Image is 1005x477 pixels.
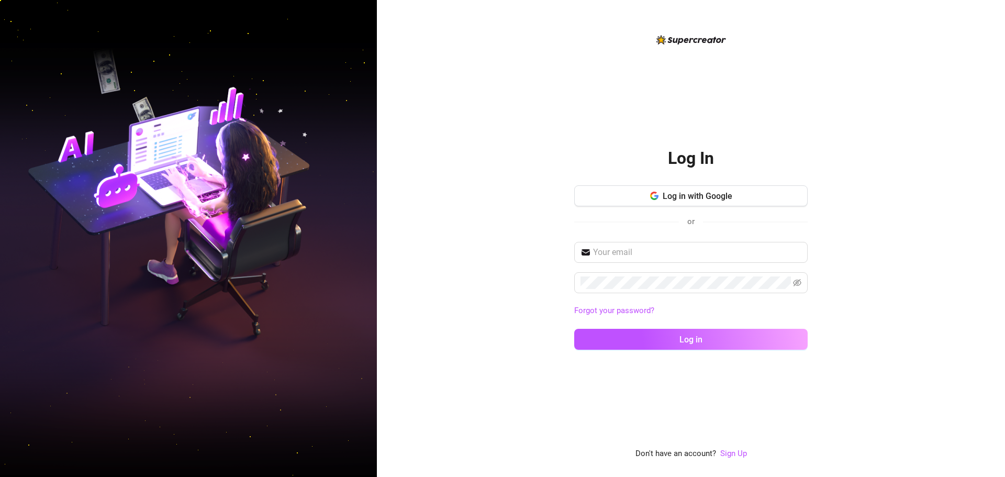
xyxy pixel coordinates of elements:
span: Log in [679,335,702,345]
span: Don't have an account? [635,448,716,460]
a: Sign Up [720,449,747,458]
button: Log in [574,329,808,350]
h2: Log In [668,148,714,169]
a: Forgot your password? [574,306,654,315]
img: logo-BBDzfeDw.svg [656,35,726,45]
span: eye-invisible [793,279,801,287]
span: or [687,217,695,226]
span: Log in with Google [663,191,732,201]
a: Forgot your password? [574,305,808,317]
button: Log in with Google [574,185,808,206]
a: Sign Up [720,448,747,460]
input: Your email [593,246,801,259]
